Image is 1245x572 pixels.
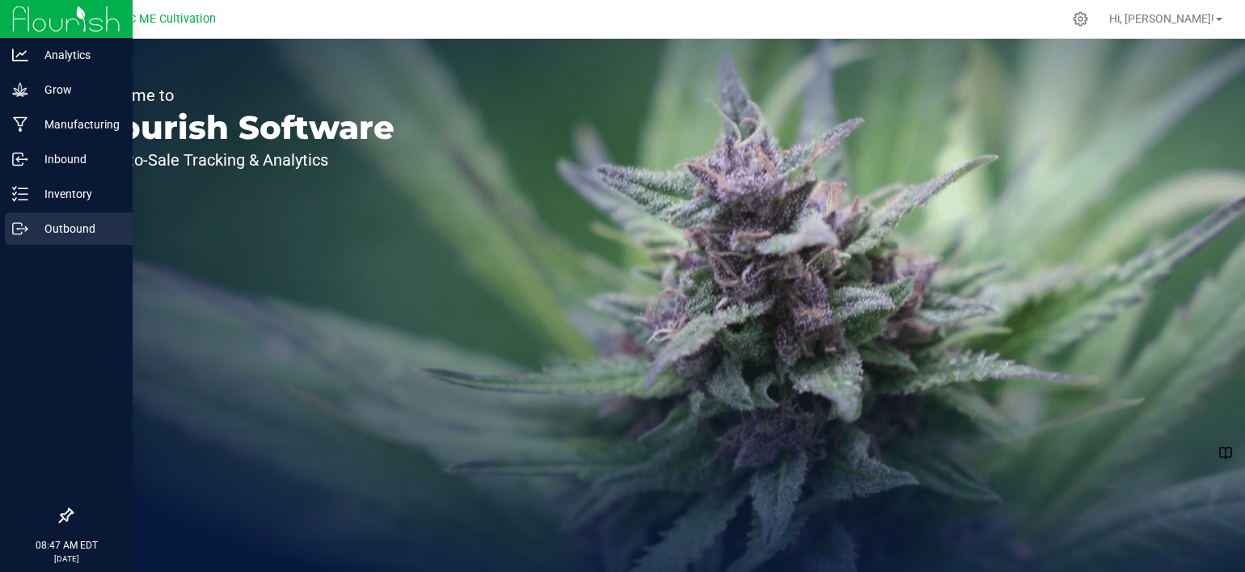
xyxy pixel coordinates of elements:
[7,553,125,565] p: [DATE]
[28,115,125,134] p: Manufacturing
[87,152,395,168] p: Seed-to-Sale Tracking & Analytics
[28,184,125,204] p: Inventory
[87,87,395,103] p: Welcome to
[12,116,28,132] inline-svg: Manufacturing
[28,45,125,65] p: Analytics
[12,82,28,98] inline-svg: Grow
[114,12,216,26] span: SBC ME Cultivation
[28,219,125,238] p: Outbound
[12,221,28,237] inline-svg: Outbound
[7,538,125,553] p: 08:47 AM EDT
[87,111,395,144] p: Flourish Software
[1070,11,1091,27] div: Manage settings
[12,186,28,202] inline-svg: Inventory
[1109,12,1214,25] span: Hi, [PERSON_NAME]!
[12,151,28,167] inline-svg: Inbound
[28,149,125,169] p: Inbound
[12,47,28,63] inline-svg: Analytics
[28,80,125,99] p: Grow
